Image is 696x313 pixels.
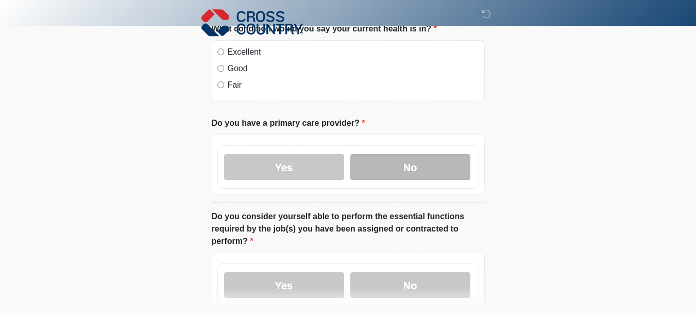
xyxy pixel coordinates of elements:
[217,48,224,55] input: Excellent
[224,272,344,298] label: Yes
[350,154,470,180] label: No
[228,62,479,75] label: Good
[228,79,479,91] label: Fair
[217,65,224,72] input: Good
[212,117,365,129] label: Do you have a primary care provider?
[212,210,485,248] label: Do you consider yourself able to perform the essential functions required by the job(s) you have ...
[350,272,470,298] label: No
[201,8,303,38] img: Cross Country Logo
[217,81,224,88] input: Fair
[228,46,479,58] label: Excellent
[224,154,344,180] label: Yes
